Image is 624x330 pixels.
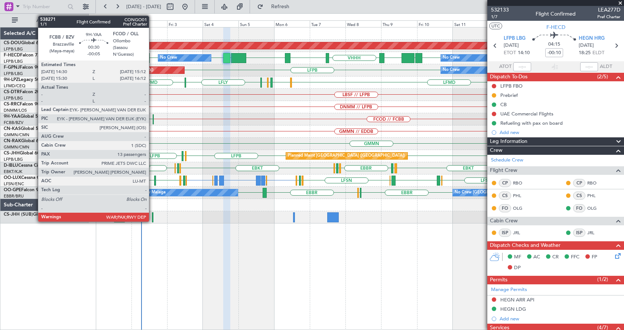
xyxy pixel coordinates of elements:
button: UTC [489,23,502,29]
span: Refresh [265,4,296,9]
div: Flight Confirmed [536,10,576,18]
a: LFPB/LBG [4,71,23,76]
span: 14:10 [518,49,530,57]
div: No Crew [GEOGRAPHIC_DATA] ([GEOGRAPHIC_DATA] National) [455,187,579,198]
a: D-IBLUCessna Citation M2 [4,163,58,168]
div: CS [573,192,585,200]
a: RBO [587,180,604,186]
input: --:-- [513,62,531,71]
div: Add new [500,316,620,322]
button: Refresh [254,1,298,13]
div: CP [499,179,511,187]
div: Prebrief [500,92,518,98]
span: CR [552,254,559,261]
a: OLG [513,205,530,212]
div: Thu 9 [381,20,417,27]
a: LFPB/LBG [4,157,23,162]
span: LEA277D [597,6,620,14]
div: UAE Commercial Flights [500,111,553,117]
div: No Crew [160,52,177,63]
span: Dispatch Checks and Weather [490,241,560,250]
span: ATOT [499,63,511,71]
span: MF [514,254,521,261]
span: CS-JHH [4,151,20,156]
span: D-IBLU [4,163,18,168]
a: LFPB/LBG [4,46,23,52]
div: Planned Maint [GEOGRAPHIC_DATA] ([GEOGRAPHIC_DATA]) [288,150,405,161]
a: LFPB/LBG [4,59,23,64]
div: FO [573,204,585,212]
a: CN-KASGlobal 5000 [4,127,46,131]
a: GMMN/CMN [4,144,29,150]
div: Tue 7 [310,20,345,27]
div: Refueling with pax on board [500,120,563,126]
div: LFPB FBO [500,83,523,89]
span: Flight Crew [490,166,517,175]
a: RBO [513,180,530,186]
span: All Aircraft [19,18,78,23]
div: Thu 2 [131,20,167,27]
a: PHL [587,192,604,199]
a: LFPB/LBG [4,95,23,101]
span: CS-DOU [4,41,21,45]
a: EBKT/KJK [4,169,22,174]
a: F-HECDFalcon 7X [4,53,40,58]
a: CN-RAKGlobal 6000 [4,139,46,143]
span: FFC [571,254,579,261]
span: Permits [490,276,507,284]
a: DNMM/LOS [4,108,27,113]
span: 18:25 [579,49,591,57]
span: F-GPNJ [4,65,20,70]
span: CN-KAS [4,127,21,131]
span: AC [533,254,540,261]
div: FO [499,204,511,212]
span: Cabin Crew [490,217,518,225]
span: Dispatch To-Dos [490,73,527,81]
div: Wed 8 [345,20,381,27]
a: Manage Permits [491,286,527,294]
div: Sat 11 [453,20,488,27]
span: CS-DTR [4,90,20,94]
span: CS-RRC [4,102,20,107]
div: CS [499,192,511,200]
div: Sat 4 [203,20,238,27]
a: 9H-LPZLegacy 500 [4,78,42,82]
a: CS-DOUGlobal 6500 [4,41,46,45]
div: Fri 3 [167,20,203,27]
span: OO-LUX [4,176,21,180]
span: ETOT [504,49,516,57]
div: Mon 6 [274,20,310,27]
span: ALDT [600,63,612,71]
a: 9H-YAAGlobal 5000 [4,114,46,119]
span: F-HECD [546,23,565,31]
span: FP [592,254,597,261]
a: FCBB/BZV [4,120,23,125]
a: GMMN/CMN [4,132,29,138]
div: CB [500,101,507,108]
span: DP [514,264,521,272]
span: (2/5) [597,73,608,81]
a: Schedule Crew [491,157,523,164]
span: [DATE] [579,42,594,49]
a: OO-LUXCessna Citation CJ4 [4,176,62,180]
span: [DATE] [504,42,519,49]
span: Leg Information [490,137,527,146]
a: OLG [587,205,604,212]
span: CS-JHH (SUB) [4,212,33,217]
div: No Crew [443,65,460,76]
span: HEGN HRG [579,35,605,42]
span: F-HECD [4,53,20,58]
a: CS-JHHGlobal 6000 [4,151,45,156]
span: ELDT [592,49,604,57]
div: No Crew Malaga [133,187,166,198]
span: CN-RAK [4,139,21,143]
span: 9H-YAA [4,114,20,119]
span: 04:15 [548,41,560,48]
span: OO-GPE [4,188,21,192]
div: ISP [573,229,585,237]
a: PHL [513,192,530,199]
a: JRL [513,229,530,236]
div: Planned Maint [GEOGRAPHIC_DATA] ([GEOGRAPHIC_DATA]) [36,65,153,76]
div: CP [573,179,585,187]
span: Pref Charter [597,14,620,20]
